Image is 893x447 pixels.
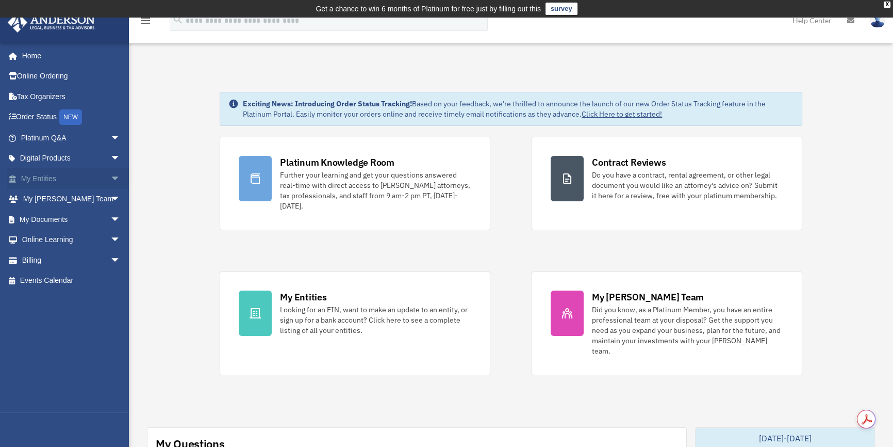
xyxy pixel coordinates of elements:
a: Click Here to get started! [582,109,662,119]
a: My [PERSON_NAME] Teamarrow_drop_down [7,189,136,210]
div: Do you have a contract, rental agreement, or other legal document you would like an attorney's ad... [592,170,783,201]
a: Digital Productsarrow_drop_down [7,148,136,169]
div: Get a chance to win 6 months of Platinum for free just by filling out this [316,3,541,15]
a: My Entities Looking for an EIN, want to make an update to an entity, or sign up for a bank accoun... [220,272,490,375]
span: arrow_drop_down [110,148,131,169]
a: Online Learningarrow_drop_down [7,230,136,250]
a: Contract Reviews Do you have a contract, rental agreement, or other legal document you would like... [532,137,802,230]
i: menu [139,14,152,27]
a: Billingarrow_drop_down [7,250,136,270]
div: Further your learning and get your questions answered real-time with direct access to [PERSON_NAM... [280,170,471,211]
div: Platinum Knowledge Room [280,156,394,169]
span: arrow_drop_down [110,168,131,189]
img: Anderson Advisors Platinum Portal [5,12,98,33]
a: My Entitiesarrow_drop_down [7,168,136,189]
i: search [172,14,184,25]
a: Home [7,45,131,66]
a: Events Calendar [7,270,136,291]
a: Platinum Knowledge Room Further your learning and get your questions answered real-time with dire... [220,137,490,230]
span: arrow_drop_down [110,250,131,271]
a: survey [545,3,577,15]
img: User Pic [870,13,885,28]
span: arrow_drop_down [110,209,131,230]
a: My Documentsarrow_drop_down [7,209,136,230]
div: My [PERSON_NAME] Team [592,291,704,304]
a: Order StatusNEW [7,107,136,128]
a: My [PERSON_NAME] Team Did you know, as a Platinum Member, you have an entire professional team at... [532,272,802,375]
div: Looking for an EIN, want to make an update to an entity, or sign up for a bank account? Click her... [280,305,471,336]
span: arrow_drop_down [110,230,131,251]
div: NEW [59,109,82,125]
div: Did you know, as a Platinum Member, you have an entire professional team at your disposal? Get th... [592,305,783,356]
span: arrow_drop_down [110,189,131,210]
a: Platinum Q&Aarrow_drop_down [7,127,136,148]
div: My Entities [280,291,326,304]
a: Online Ordering [7,66,136,87]
div: close [884,2,890,8]
div: Based on your feedback, we're thrilled to announce the launch of our new Order Status Tracking fe... [243,99,793,119]
a: menu [139,18,152,27]
a: Tax Organizers [7,86,136,107]
strong: Exciting News: Introducing Order Status Tracking! [243,99,412,108]
div: Contract Reviews [592,156,666,169]
span: arrow_drop_down [110,127,131,149]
